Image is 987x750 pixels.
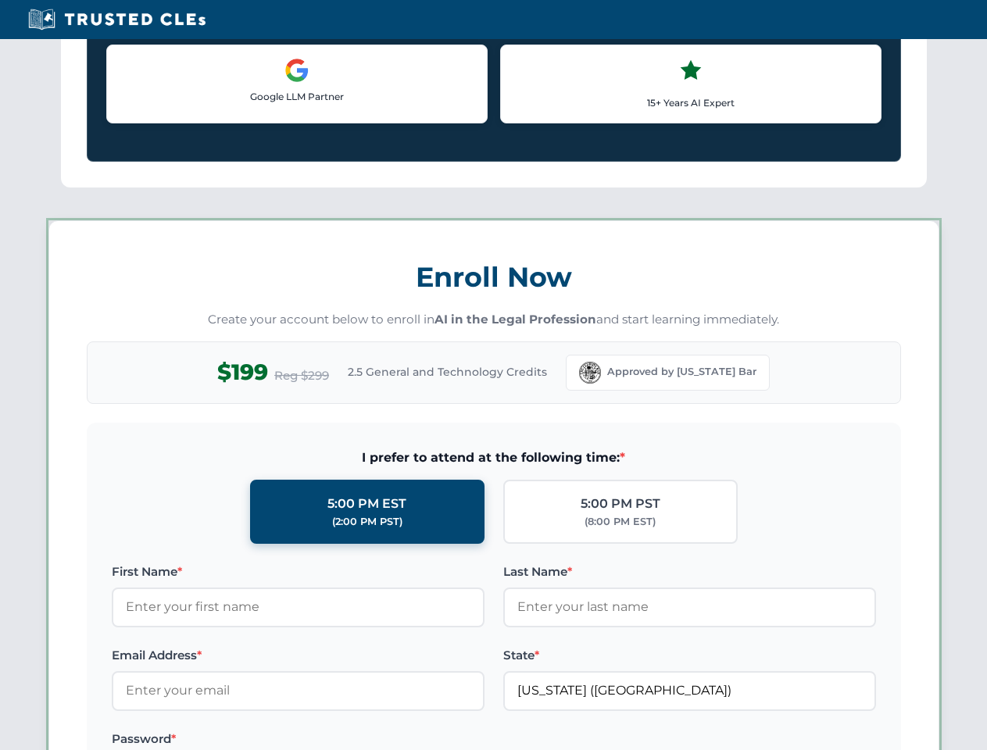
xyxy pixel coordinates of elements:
span: $199 [217,355,268,390]
input: Enter your email [112,671,485,710]
label: Last Name [503,562,876,581]
input: Enter your last name [503,587,876,627]
span: Approved by [US_STATE] Bar [607,364,756,380]
label: First Name [112,562,485,581]
img: Florida Bar [579,362,601,384]
p: 15+ Years AI Expert [513,95,868,110]
label: State [503,646,876,665]
input: Florida (FL) [503,671,876,710]
p: Google LLM Partner [120,89,474,104]
input: Enter your first name [112,587,485,627]
div: 5:00 PM PST [581,494,660,514]
div: (8:00 PM EST) [585,514,656,530]
span: Reg $299 [274,366,329,385]
img: Google [284,58,309,83]
h3: Enroll Now [87,252,901,302]
div: (2:00 PM PST) [332,514,402,530]
p: Create your account below to enroll in and start learning immediately. [87,311,901,329]
div: 5:00 PM EST [327,494,406,514]
span: 2.5 General and Technology Credits [348,363,547,380]
label: Password [112,730,485,748]
strong: AI in the Legal Profession [434,312,596,327]
img: Trusted CLEs [23,8,210,31]
label: Email Address [112,646,485,665]
span: I prefer to attend at the following time: [112,448,876,468]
